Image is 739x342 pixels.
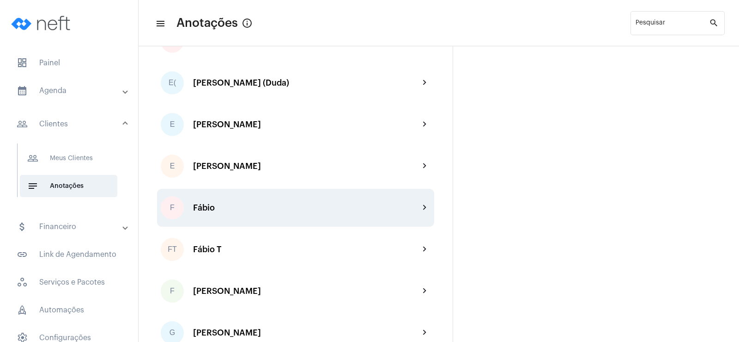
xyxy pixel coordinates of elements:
[6,139,138,210] div: sidenav iconClientes
[17,85,28,96] mat-icon: sidenav icon
[419,119,430,130] mat-icon: chevron_right
[709,18,720,29] mat-icon: search
[9,243,129,266] span: Link de Agendamento
[155,18,164,29] mat-icon: sidenav icon
[193,162,419,171] div: [PERSON_NAME]
[17,249,28,260] mat-icon: sidenav icon
[419,327,430,338] mat-icon: chevron_right
[17,221,28,232] mat-icon: sidenav icon
[6,109,138,139] mat-expansion-panel-header: sidenav iconClientes
[17,85,123,96] mat-panel-title: Agenda
[161,155,184,178] div: E
[17,221,123,232] mat-panel-title: Financeiro
[6,216,138,238] mat-expansion-panel-header: sidenav iconFinanceiro
[27,180,38,192] mat-icon: sidenav icon
[7,5,77,42] img: logo-neft-novo-2.png
[193,120,419,129] div: [PERSON_NAME]
[419,77,430,88] mat-icon: chevron_right
[242,18,253,29] mat-icon: info_outlined
[636,21,709,29] input: Pesquisar
[20,175,117,197] span: Anotações
[161,238,184,261] div: FT
[193,245,419,254] div: Fábio T
[9,52,129,74] span: Painel
[419,202,430,213] mat-icon: chevron_right
[419,161,430,172] mat-icon: chevron_right
[17,277,28,288] span: sidenav icon
[17,57,28,68] span: sidenav icon
[27,153,38,164] mat-icon: sidenav icon
[17,305,28,316] span: sidenav icon
[9,299,129,321] span: Automações
[161,113,184,136] div: E
[17,118,28,130] mat-icon: sidenav icon
[193,328,419,337] div: [PERSON_NAME]
[161,71,184,94] div: E(
[419,244,430,255] mat-icon: chevron_right
[419,286,430,297] mat-icon: chevron_right
[9,271,129,293] span: Serviços e Pacotes
[17,118,123,130] mat-panel-title: Clientes
[176,16,238,31] span: Anotações
[20,147,117,169] span: Meus Clientes
[193,203,419,212] div: Fábio
[161,196,184,219] div: F
[6,80,138,102] mat-expansion-panel-header: sidenav iconAgenda
[161,280,184,303] div: F
[193,78,419,87] div: [PERSON_NAME] (Duda)
[193,286,419,296] div: [PERSON_NAME]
